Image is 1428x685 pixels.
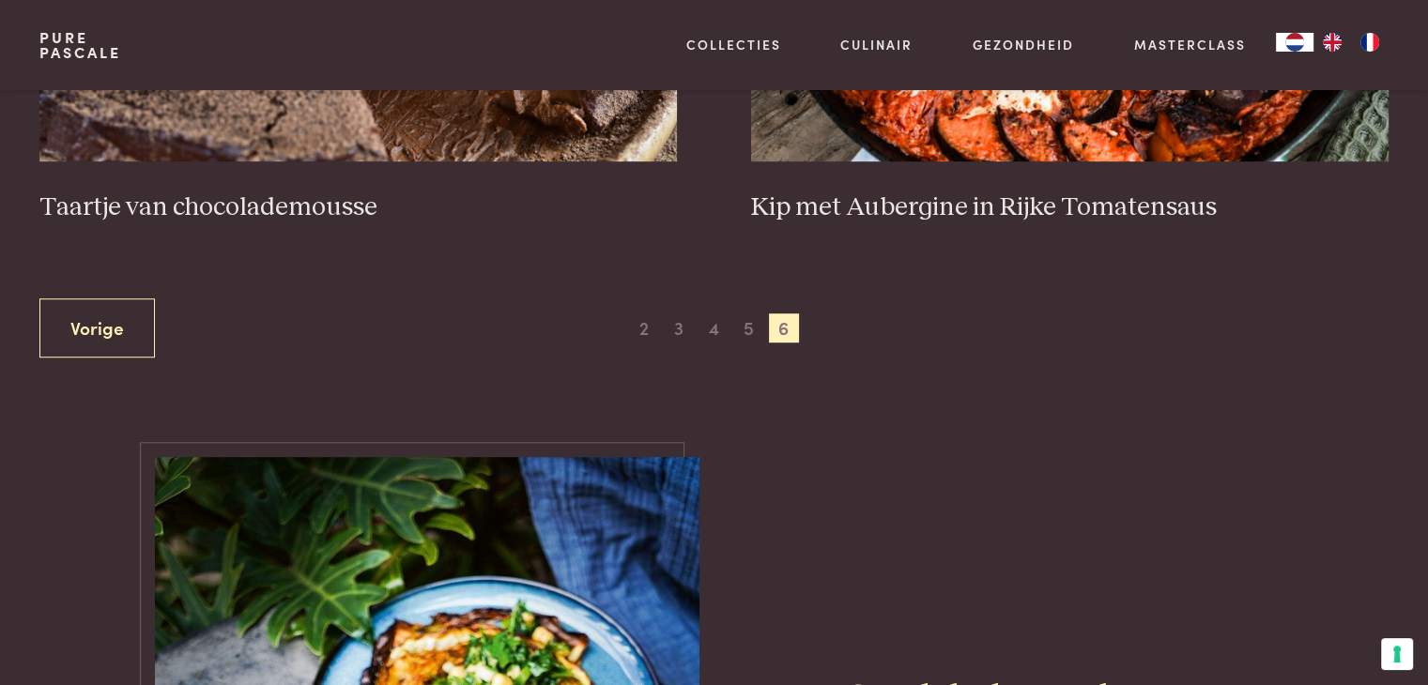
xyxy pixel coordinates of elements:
a: Gezondheid [973,35,1074,54]
span: 5 [734,313,764,343]
a: Masterclass [1134,35,1246,54]
button: Uw voorkeuren voor toestemming voor trackingtechnologieën [1381,638,1413,670]
span: 3 [664,313,694,343]
a: PurePascale [39,30,121,60]
h3: Taartje van chocolademousse [39,191,676,224]
a: Culinair [840,35,913,54]
div: Language [1276,33,1313,52]
span: 2 [629,313,659,343]
ul: Language list [1313,33,1389,52]
span: 4 [699,313,729,343]
a: Collecties [686,35,781,54]
span: 6 [769,313,799,343]
a: FR [1351,33,1389,52]
h3: Kip met Aubergine in Rijke Tomatensaus [751,191,1388,224]
a: EN [1313,33,1351,52]
aside: Language selected: Nederlands [1276,33,1389,52]
a: Vorige [39,298,155,358]
a: NL [1276,33,1313,52]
